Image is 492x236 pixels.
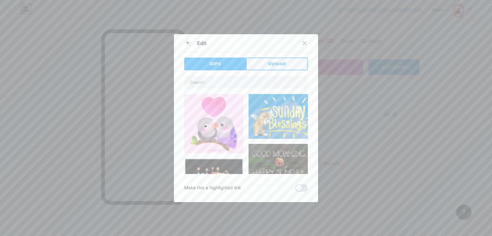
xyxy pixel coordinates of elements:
button: Upload [246,58,308,70]
span: GIFs [209,60,221,67]
span: Upload [268,60,286,67]
button: GIFs [184,58,246,70]
img: Gihpy [249,144,308,182]
img: Gihpy [184,94,243,153]
div: Make this a highlighted link [184,184,241,192]
div: Edit [197,39,207,47]
input: Search [184,76,307,89]
img: Gihpy [249,94,308,139]
img: Gihpy [184,158,243,201]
